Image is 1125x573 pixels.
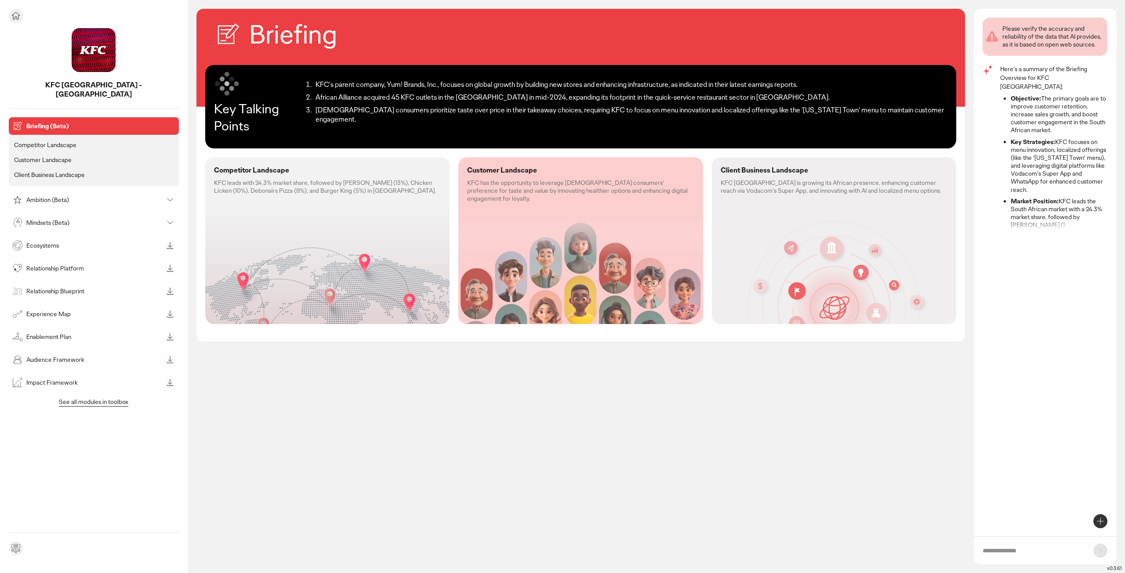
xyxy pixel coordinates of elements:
[313,93,947,102] li: African Alliance acquired 45 KFC outlets in the [GEOGRAPHIC_DATA] in mid-2024, expanding its foot...
[9,81,179,99] p: KFC South Africa - South Africa
[26,197,163,203] p: Ambition (Beta)
[26,220,163,226] p: Mindsets (Beta)
[1011,94,1041,102] strong: Objective:
[712,157,956,324] div: Client Business Landscape: KFC South Africa is growing its African presence, enhancing customer r...
[9,396,179,407] button: See all modules in toolbox
[15,398,173,406] p: See all modules in toolbox
[1000,65,1107,91] p: Here's a summary of the Briefing Overview for KFC [GEOGRAPHIC_DATA]:
[26,123,175,129] p: Briefing (Beta)
[467,179,694,203] p: KFC has the opportunity to leverage [DEMOGRAPHIC_DATA] consumers' preference for taste and value ...
[26,311,163,317] p: Experience Map
[313,106,947,124] li: [DEMOGRAPHIC_DATA] consumers prioritize taste over price in their takeaway choices, requiring KFC...
[249,18,337,52] h2: Briefing
[14,156,72,164] p: Customer Landscape
[721,179,947,195] p: KFC [GEOGRAPHIC_DATA] is growing its African presence, enhancing customer reach via Vodacom's Sup...
[1011,197,1107,229] li: KFC leads the South African market with a 24.3% market share, followed by [PERSON_NAME] (1
[313,80,947,90] li: KFC's parent company, Yum! Brands, Inc., focuses on global growth by building new stores and enha...
[9,541,23,555] div: Send feedback
[14,171,85,179] p: Client Business Landscape
[214,179,441,195] p: KFC leads with 24.3% market share, followed by [PERSON_NAME] (13%), Chicken Licken (10%), Debonai...
[214,70,240,97] img: symbol
[1011,94,1107,134] li: The primary goals are to improve customer retention, increase sales growth, and boost customer en...
[1011,138,1055,146] strong: Key Strategies:
[1011,138,1107,194] li: KFC focuses on menu innovation, localized offerings (like the '[US_STATE] Town' menu), and levera...
[26,288,163,294] p: Relationship Blueprint
[1011,197,1059,205] strong: Market Position:
[721,166,808,175] p: Client Business Landscape
[26,379,163,386] p: Impact Framework
[26,265,163,271] p: Relationship Platform
[1002,25,1104,49] div: Please verify the accuracy and reliability of the data that AI provides, as it is based on open w...
[26,357,163,363] p: Audience Framework
[205,157,450,324] div: Competitor Landscape: KFC leads with 24.3% market share, followed by McDonald's (13%), Chicken Li...
[214,166,289,175] p: Competitor Landscape
[72,28,116,72] img: project avatar
[26,242,163,249] p: Ecosystems
[467,166,537,175] p: Customer Landscape
[14,141,76,149] p: Competitor Landscape
[458,157,703,324] div: Customer Landscape: KFC has the opportunity to leverage South African consumers' preference for t...
[26,334,163,340] p: Enablement Plan
[214,100,301,134] p: Key Talking Points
